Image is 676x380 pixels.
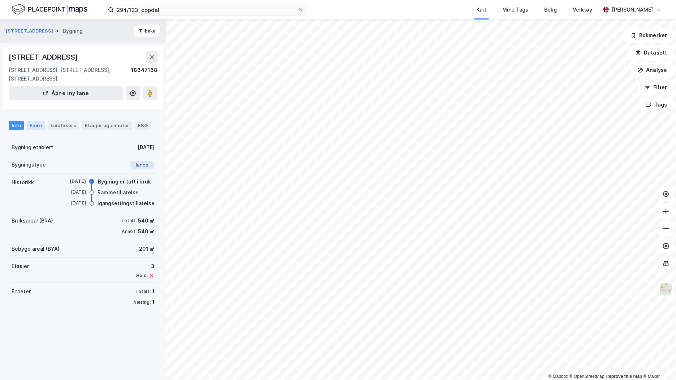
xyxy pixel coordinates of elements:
div: Historikk [12,178,34,187]
div: Bygning er tatt i bruk [98,177,151,186]
div: Etasjer og enheter [85,122,129,129]
div: Næring: [133,299,151,305]
div: Igangsettingstillatelse [97,199,155,208]
a: Mapbox [548,374,568,379]
div: 1 [152,287,155,296]
div: Mine Tags [502,5,528,14]
div: 18647168 [131,66,157,83]
div: Bygningstype [12,160,46,169]
div: Bolig [544,5,557,14]
div: 3 [136,262,155,271]
div: Rammetillatelse [97,188,139,197]
div: [STREET_ADDRESS] [9,51,79,63]
div: 540 ㎡ [138,216,155,225]
a: OpenStreetMap [569,374,604,379]
img: logo.f888ab2527a4732fd821a326f86c7f29.svg [12,3,87,16]
div: Bygning etablert [12,143,53,152]
button: Tags [640,98,673,112]
div: Totalt: [121,218,136,224]
div: Leietakere [48,121,79,130]
div: 1 [152,298,155,307]
input: Søk på adresse, matrikkel, gårdeiere, leietakere eller personer [114,4,298,15]
div: [STREET_ADDRESS], [STREET_ADDRESS], [STREET_ADDRESS] [9,66,131,83]
div: [DATE] [57,178,86,185]
div: Kontrollprogram for chat [640,345,676,380]
div: Verktøy [573,5,592,14]
div: ESG [135,121,151,130]
div: Bruksareal (BRA) [12,216,53,225]
div: Bebygd areal (BYA) [12,245,60,253]
div: Eiere [27,121,45,130]
div: [DATE] [57,189,86,195]
div: 540 ㎡ [138,227,155,236]
div: 201 ㎡ [139,245,155,253]
img: Z [659,282,673,296]
button: [STREET_ADDRESS] [6,27,55,35]
a: Improve this map [606,374,642,379]
div: [PERSON_NAME] [612,5,653,14]
button: Åpne i ny fane [9,86,123,100]
div: Enheter [12,287,31,296]
button: Filter [638,80,673,95]
div: Annet: [122,229,136,234]
div: [DATE] [57,200,86,206]
div: Etasjer [12,262,29,271]
div: Heis: [136,273,147,278]
iframe: Chat Widget [640,345,676,380]
div: [DATE] [138,143,155,152]
div: Totalt: [135,289,151,294]
div: Info [9,121,24,130]
button: Bokmerker [624,28,673,43]
button: Datasett [629,46,673,60]
button: Tilbake [134,25,160,37]
div: Bygning [63,27,83,35]
button: Analyse [631,63,673,77]
div: Kart [476,5,486,14]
